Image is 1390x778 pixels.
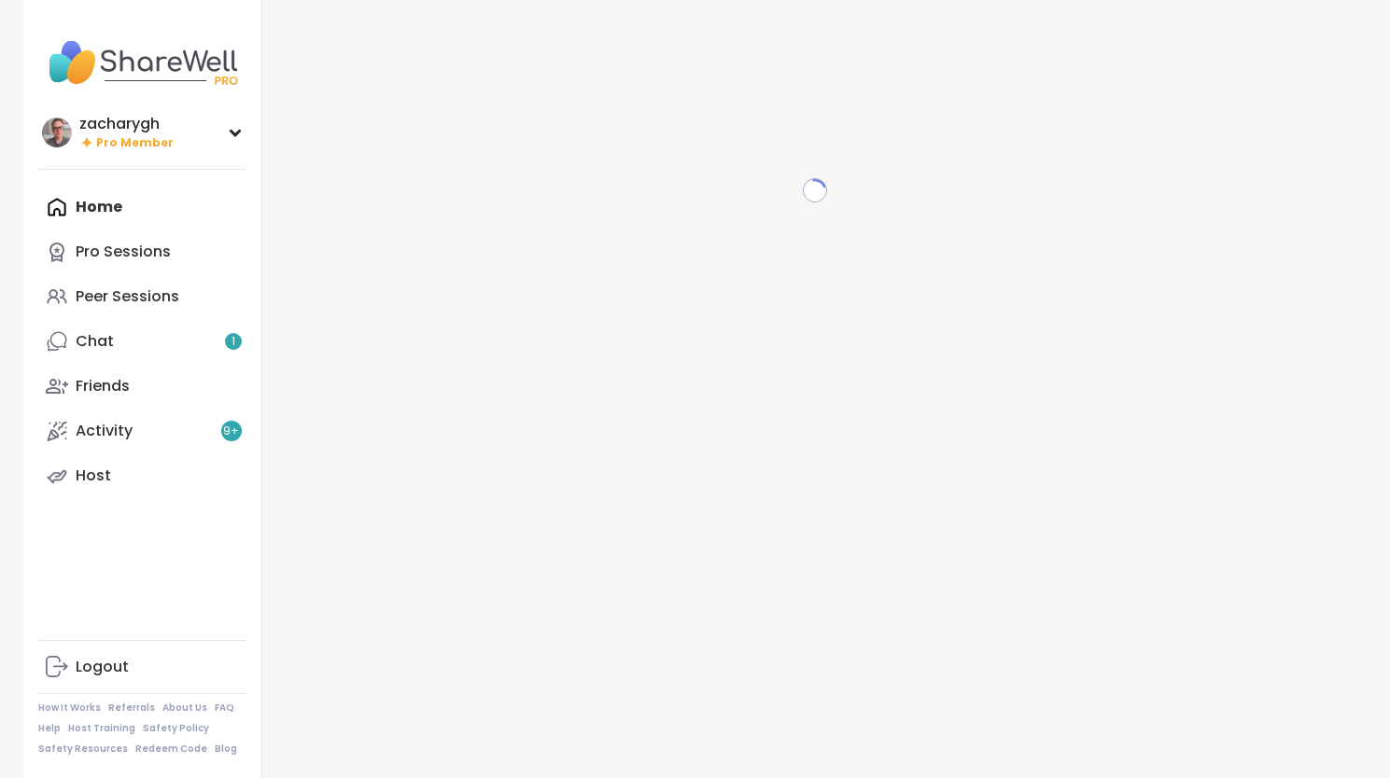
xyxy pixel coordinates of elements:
[215,743,237,756] a: Blog
[232,334,235,350] span: 1
[38,319,246,364] a: Chat1
[38,702,101,715] a: How It Works
[38,722,61,735] a: Help
[68,722,135,735] a: Host Training
[76,286,179,307] div: Peer Sessions
[76,657,129,677] div: Logout
[38,645,246,689] a: Logout
[38,453,246,498] a: Host
[79,114,174,134] div: zacharygh
[38,30,246,95] img: ShareWell Nav Logo
[76,242,171,262] div: Pro Sessions
[38,364,246,409] a: Friends
[215,702,234,715] a: FAQ
[42,118,72,147] img: zacharygh
[135,743,207,756] a: Redeem Code
[38,409,246,453] a: Activity9+
[76,376,130,396] div: Friends
[38,274,246,319] a: Peer Sessions
[108,702,155,715] a: Referrals
[162,702,207,715] a: About Us
[38,229,246,274] a: Pro Sessions
[76,331,114,352] div: Chat
[143,722,209,735] a: Safety Policy
[76,465,111,486] div: Host
[38,743,128,756] a: Safety Resources
[76,421,133,441] div: Activity
[96,135,174,151] span: Pro Member
[223,424,239,439] span: 9 +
